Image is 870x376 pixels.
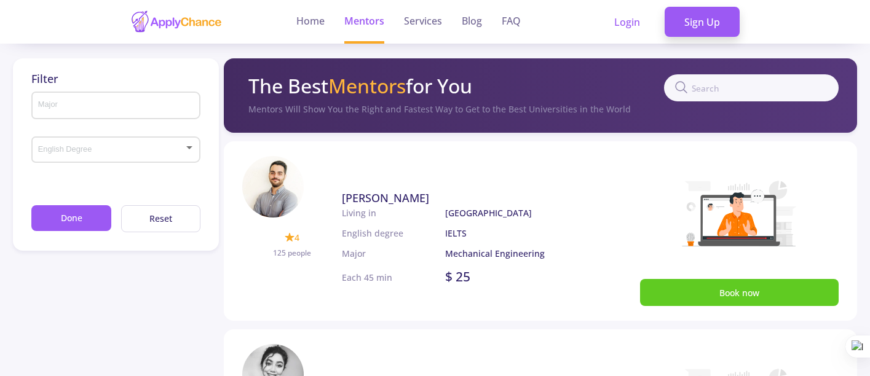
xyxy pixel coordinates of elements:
span: [PERSON_NAME] [342,190,429,205]
p: Mechanical Engineering [445,247,590,260]
p: English degree [342,227,445,240]
span: 125 people [273,248,311,258]
a: Sign Up [665,7,740,37]
a: Login [595,7,660,37]
img: applychance logo [130,10,223,34]
input: Search [664,74,839,101]
button: Reset [121,205,201,233]
p: IELTS [445,227,590,240]
div: Mentors Will Show You the Right and Fastest Way to Get to the Best Universities in the World [248,103,838,116]
p: Living in [342,206,445,219]
span: Mentors [328,72,406,99]
span: 4 [295,231,299,244]
span: Filter [31,71,58,86]
p: [GEOGRAPHIC_DATA] [445,206,590,219]
h2: The Best for You [248,74,472,98]
p: Major [342,247,445,260]
button: Book now [640,279,839,305]
a: [PERSON_NAME] [342,190,590,206]
p: Each 45 min [342,271,392,284]
p: $ 25 [445,267,470,287]
button: Done [31,205,111,232]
